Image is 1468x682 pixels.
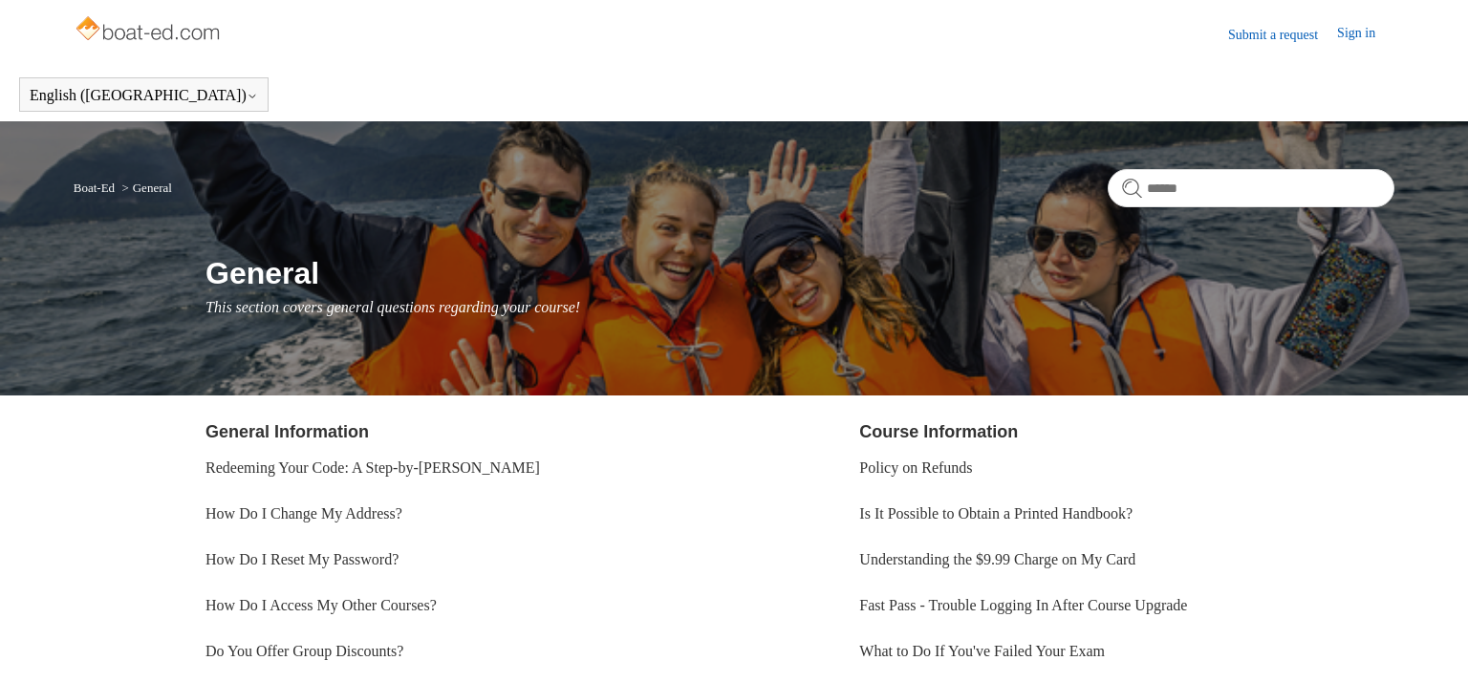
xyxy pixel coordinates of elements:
a: General Information [205,422,369,441]
a: How Do I Access My Other Courses? [205,597,437,613]
h1: General [205,250,1394,296]
a: How Do I Change My Address? [205,505,402,522]
a: How Do I Reset My Password? [205,551,399,567]
li: Boat-Ed [74,181,119,195]
a: Course Information [859,422,1018,441]
button: English ([GEOGRAPHIC_DATA]) [30,87,258,104]
input: Search [1108,169,1394,207]
img: Boat-Ed Help Center home page [74,11,226,50]
a: Is It Possible to Obtain a Printed Handbook? [859,505,1133,522]
a: Do You Offer Group Discounts? [205,643,403,659]
a: Fast Pass - Trouble Logging In After Course Upgrade [859,597,1187,613]
li: General [118,181,171,195]
a: Redeeming Your Code: A Step-by-[PERSON_NAME] [205,459,540,476]
a: What to Do If You've Failed Your Exam [859,643,1105,659]
p: This section covers general questions regarding your course! [205,296,1394,319]
a: Understanding the $9.99 Charge on My Card [859,551,1135,567]
a: Policy on Refunds [859,459,972,476]
a: Boat-Ed [74,181,115,195]
a: Submit a request [1228,25,1337,45]
a: Sign in [1337,23,1394,46]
